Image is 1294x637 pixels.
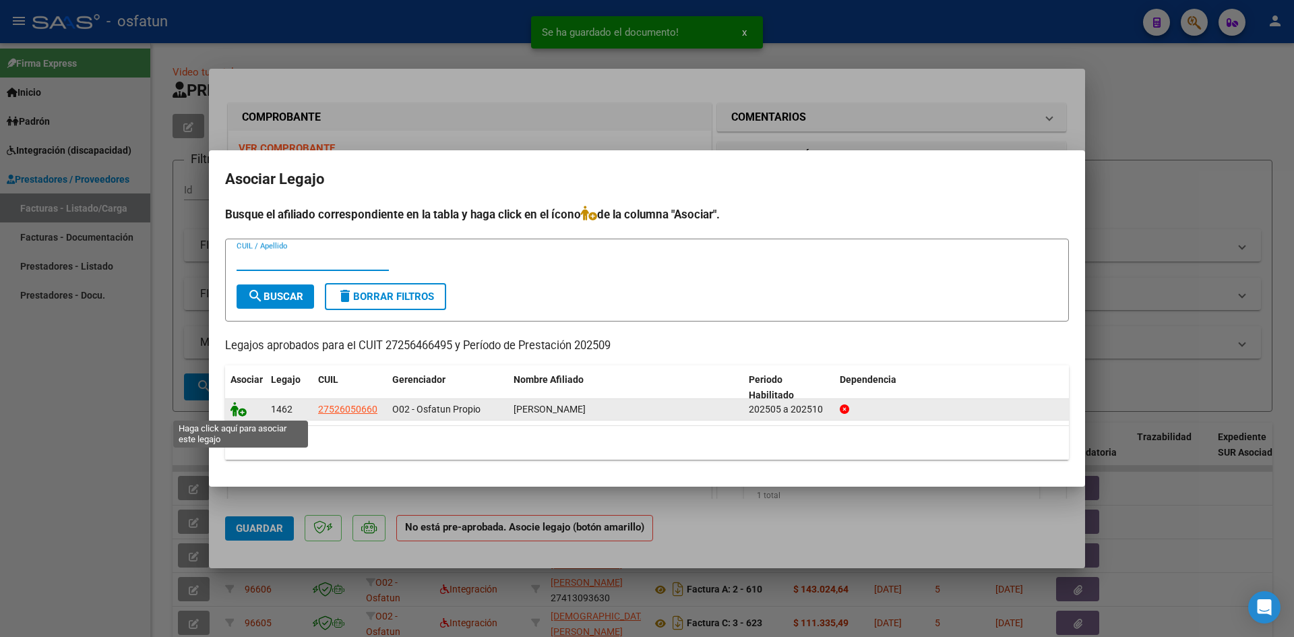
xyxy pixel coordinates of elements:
span: Asociar [230,374,263,385]
div: Open Intercom Messenger [1248,591,1281,624]
span: Legajo [271,374,301,385]
datatable-header-cell: Gerenciador [387,365,508,410]
span: PAHUD LOPEZ MAITE [514,404,586,415]
p: Legajos aprobados para el CUIT 27256466495 y Período de Prestación 202509 [225,338,1069,355]
datatable-header-cell: Dependencia [834,365,1070,410]
span: Nombre Afiliado [514,374,584,385]
span: CUIL [318,374,338,385]
datatable-header-cell: Legajo [266,365,313,410]
datatable-header-cell: Periodo Habilitado [743,365,834,410]
span: Gerenciador [392,374,445,385]
span: Borrar Filtros [337,291,434,303]
datatable-header-cell: Asociar [225,365,266,410]
mat-icon: delete [337,288,353,304]
span: Periodo Habilitado [749,374,794,400]
span: 27526050660 [318,404,377,415]
h4: Busque el afiliado correspondiente en la tabla y haga click en el ícono de la columna "Asociar". [225,206,1069,223]
span: Dependencia [840,374,896,385]
div: 202505 a 202510 [749,402,829,417]
datatable-header-cell: Nombre Afiliado [508,365,743,410]
button: Buscar [237,284,314,309]
datatable-header-cell: CUIL [313,365,387,410]
span: 1462 [271,404,292,415]
span: Buscar [247,291,303,303]
button: Borrar Filtros [325,283,446,310]
div: 1 registros [225,426,1069,460]
h2: Asociar Legajo [225,166,1069,192]
span: O02 - Osfatun Propio [392,404,481,415]
mat-icon: search [247,288,264,304]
